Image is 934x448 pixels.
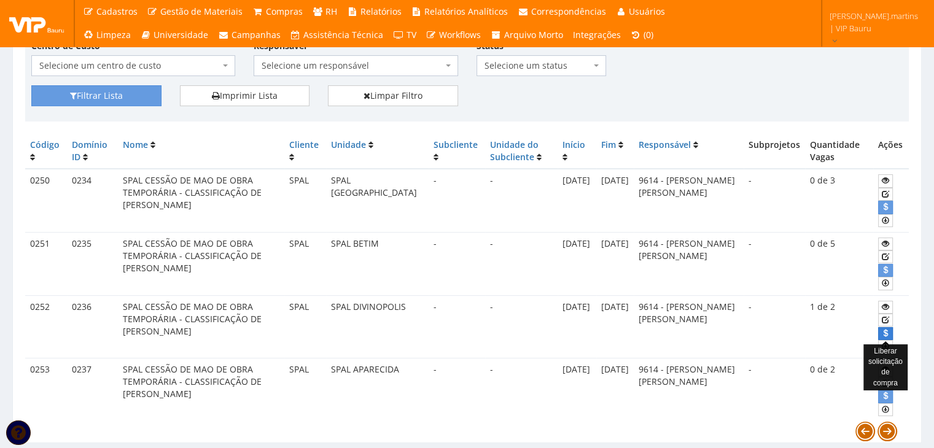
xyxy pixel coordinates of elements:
a: Unidade do Subcliente [490,139,539,163]
td: SPAL CESSÃO DE MAO DE OBRA TEMPORÁRIA - CLASSIFICAÇÃO DE [PERSON_NAME] [118,169,284,232]
td: 9614 - [PERSON_NAME] [PERSON_NAME] [634,169,744,232]
td: 9614 - [PERSON_NAME] [PERSON_NAME] [634,358,744,421]
td: 0 disponíveis e 2 preenchidas [805,358,873,421]
th: Ações [873,134,909,169]
td: SPAL BETIM [326,232,429,295]
td: SPAL [284,358,326,421]
a: Arquivo Morto [486,23,568,47]
td: SPAL [GEOGRAPHIC_DATA] [326,169,429,232]
span: Selecione um responsável [254,55,457,76]
span: Universidade [154,29,208,41]
a: Subcliente [434,139,478,150]
td: SPAL CESSÃO DE MAO DE OBRA TEMPORÁRIA - CLASSIFICAÇÃO DE [PERSON_NAME] [118,295,284,358]
td: [DATE] [596,169,634,232]
span: Relatórios [360,6,402,17]
a: Nome [123,139,148,150]
span: Workflows [439,29,481,41]
span: Selecione um responsável [262,60,442,72]
span: Integrações [573,29,621,41]
td: 0 disponíveis e 3 preenchidas [805,169,873,232]
span: Gestão de Materiais [160,6,243,17]
a: Domínio ID [72,139,107,163]
td: - [485,295,558,358]
a: Workflows [421,23,486,47]
td: [DATE] [596,358,634,421]
span: Assistência Técnica [303,29,383,41]
td: - [744,295,805,358]
td: SPAL CESSÃO DE MAO DE OBRA TEMPORÁRIA - CLASSIFICAÇÃO DE [PERSON_NAME] [118,358,284,421]
span: TV [407,29,416,41]
button: Liberar solicitação de compra [878,390,893,403]
a: Código [30,139,60,150]
td: [DATE] [558,295,596,358]
span: (0) [644,29,653,41]
a: Início [562,139,585,150]
a: Unidade [331,139,366,150]
th: Subprojetos [744,134,805,169]
span: RH [325,6,337,17]
a: Fim [601,139,616,150]
td: SPAL APARECIDA [326,358,429,421]
span: Compras [266,6,303,17]
td: 0253 [25,358,67,421]
a: Limpar Filtro [328,85,458,106]
div: Liberar solicitação de compra [863,344,908,390]
span: Cadastros [96,6,138,17]
td: [DATE] [558,232,596,295]
th: Quantidade Vagas [805,134,873,169]
a: Integrações [568,23,626,47]
td: SPAL DIVINOPOLIS [326,295,429,358]
td: - [744,169,805,232]
span: Limpeza [96,29,131,41]
img: logo [9,14,64,33]
td: [DATE] [596,232,634,295]
td: - [744,358,805,421]
td: SPAL CESSÃO DE MAO DE OBRA TEMPORÁRIA - CLASSIFICAÇÃO DE [PERSON_NAME] [118,232,284,295]
button: Liberar solicitação de compra [878,264,893,277]
button: Liberar solicitação de compra [878,201,893,214]
td: - [429,232,485,295]
span: Selecione um status [477,55,607,76]
td: SPAL [284,169,326,232]
td: 0237 [67,358,119,421]
td: - [429,358,485,421]
span: Usuários [629,6,665,17]
td: 0235 [67,232,119,295]
span: Correspondências [531,6,606,17]
a: Responsável [639,139,691,150]
td: - [485,358,558,421]
td: SPAL [284,295,326,358]
button: Filtrar Lista [31,85,162,106]
td: 0234 [67,169,119,232]
a: Imprimir Lista [180,85,310,106]
span: Selecione um centro de custo [39,60,220,72]
td: - [744,232,805,295]
span: Arquivo Morto [504,29,563,41]
a: Cliente [289,139,319,150]
td: - [429,295,485,358]
a: Limpeza [78,23,136,47]
td: - [429,169,485,232]
td: [DATE] [558,358,596,421]
span: [PERSON_NAME].martins | VIP Bauru [830,10,918,34]
td: [DATE] [596,295,634,358]
td: 9614 - [PERSON_NAME] [PERSON_NAME] [634,295,744,358]
span: Selecione um status [485,60,591,72]
span: Campanhas [232,29,281,41]
td: 0251 [25,232,67,295]
span: Selecione um centro de custo [31,55,235,76]
td: 1 disponíveis e 1 preenchidas [805,295,873,358]
td: 0236 [67,295,119,358]
td: 9614 - [PERSON_NAME] [PERSON_NAME] [634,232,744,295]
td: 0250 [25,169,67,232]
span: Relatórios Analíticos [424,6,508,17]
td: - [485,169,558,232]
a: Universidade [136,23,214,47]
td: [DATE] [558,169,596,232]
td: 0252 [25,295,67,358]
td: SPAL [284,232,326,295]
a: TV [388,23,421,47]
a: Assistência Técnica [286,23,389,47]
a: (0) [626,23,659,47]
td: - [485,232,558,295]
